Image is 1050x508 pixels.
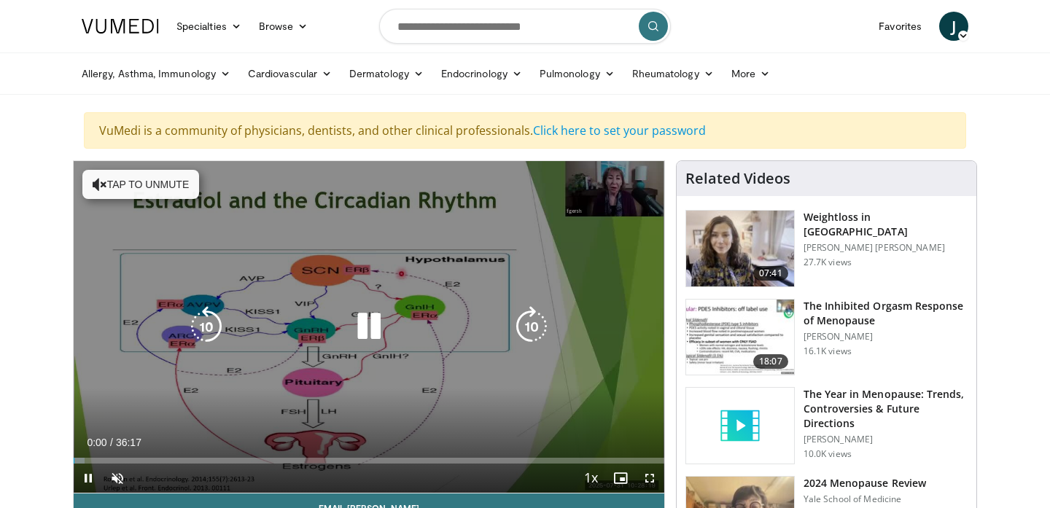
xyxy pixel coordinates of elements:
[685,387,968,464] a: The Year in Menopause: Trends, Controversies & Future Directions [PERSON_NAME] 10.0K views
[379,9,671,44] input: Search topics, interventions
[74,464,103,493] button: Pause
[82,170,199,199] button: Tap to unmute
[804,257,852,268] p: 27.7K views
[686,211,794,286] img: 9983fed1-7565-45be-8934-aef1103ce6e2.150x105_q85_crop-smart_upscale.jpg
[623,59,723,88] a: Rheumatology
[804,387,968,431] h3: The Year in Menopause: Trends, Controversies & Future Directions
[685,210,968,287] a: 07:41 Weightloss in [GEOGRAPHIC_DATA] [PERSON_NAME] [PERSON_NAME] 27.7K views
[804,242,968,254] p: [PERSON_NAME] [PERSON_NAME]
[686,300,794,375] img: 283c0f17-5e2d-42ba-a87c-168d447cdba4.150x105_q85_crop-smart_upscale.jpg
[804,299,968,328] h3: The Inhibited Orgasm Response of Menopause
[577,464,606,493] button: Playback Rate
[341,59,432,88] a: Dermatology
[685,170,790,187] h4: Related Videos
[804,493,926,505] p: Yale School of Medicine
[239,59,341,88] a: Cardiovascular
[635,464,664,493] button: Fullscreen
[870,12,930,41] a: Favorites
[87,437,106,448] span: 0:00
[250,12,317,41] a: Browse
[753,266,788,281] span: 07:41
[116,437,141,448] span: 36:17
[723,59,779,88] a: More
[168,12,250,41] a: Specialties
[939,12,968,41] a: J
[84,112,966,149] div: VuMedi is a community of physicians, dentists, and other clinical professionals.
[432,59,531,88] a: Endocrinology
[533,122,706,138] a: Click here to set your password
[804,331,968,343] p: [PERSON_NAME]
[804,210,968,239] h3: Weightloss in [GEOGRAPHIC_DATA]
[686,388,794,464] img: video_placeholder_short.svg
[74,458,664,464] div: Progress Bar
[73,59,239,88] a: Allergy, Asthma, Immunology
[74,161,664,493] video-js: Video Player
[103,464,132,493] button: Unmute
[804,434,968,445] p: [PERSON_NAME]
[804,448,852,460] p: 10.0K views
[804,345,852,357] p: 16.1K views
[82,19,159,34] img: VuMedi Logo
[531,59,623,88] a: Pulmonology
[804,476,926,491] h3: 2024 Menopause Review
[685,299,968,376] a: 18:07 The Inhibited Orgasm Response of Menopause [PERSON_NAME] 16.1K views
[110,437,113,448] span: /
[753,354,788,369] span: 18:07
[606,464,635,493] button: Enable picture-in-picture mode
